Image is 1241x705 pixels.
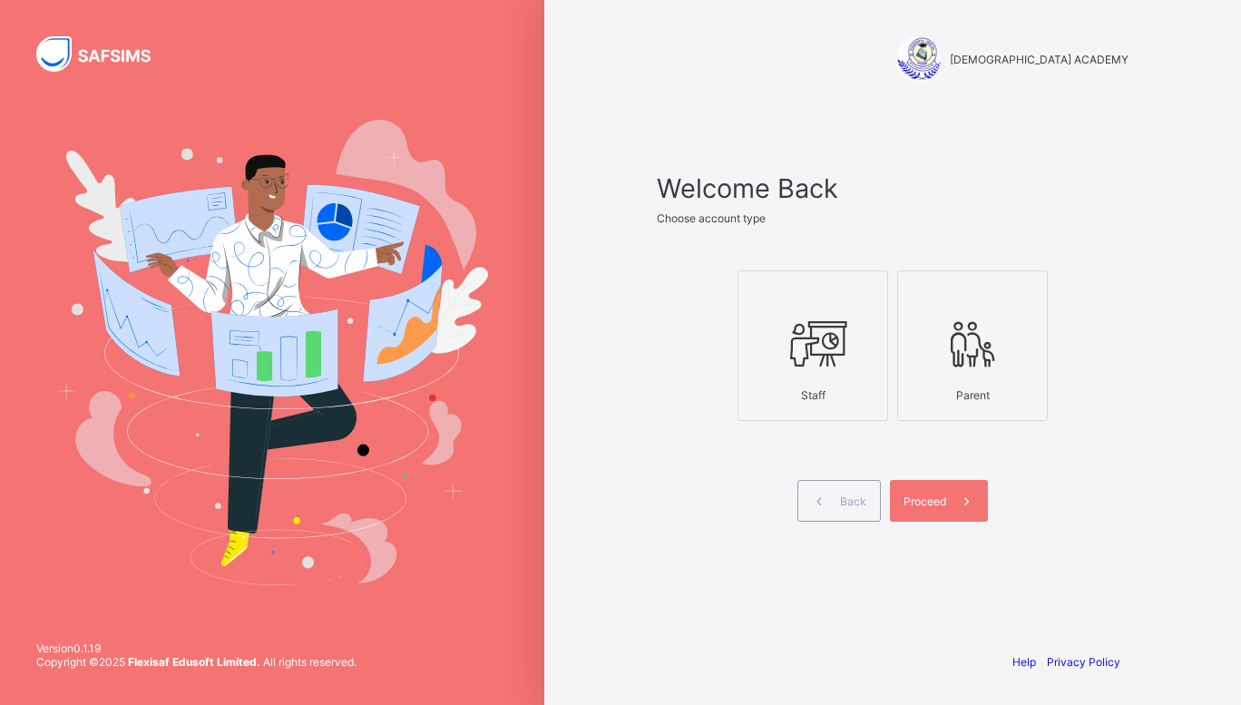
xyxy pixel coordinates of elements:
[1047,655,1120,669] a: Privacy Policy
[748,379,878,411] div: Staff
[657,172,1129,204] span: Welcome Back
[36,36,172,72] img: SAFSIMS Logo
[950,53,1129,66] span: [DEMOGRAPHIC_DATA] ACADEMY
[128,655,260,669] strong: Flexisaf Edusoft Limited.
[1012,655,1036,669] a: Help
[907,379,1038,411] div: Parent
[657,211,766,225] span: Choose account type
[56,120,488,584] img: Hero Image
[36,641,357,655] span: Version 0.1.19
[904,494,946,508] span: Proceed
[36,655,357,669] span: Copyright © 2025 All rights reserved.
[840,494,866,508] span: Back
